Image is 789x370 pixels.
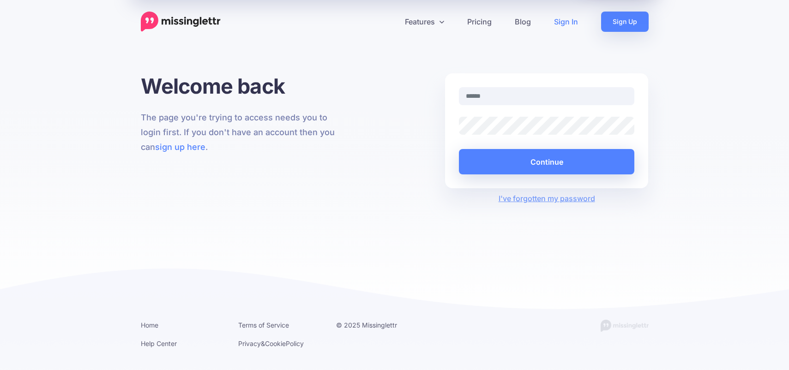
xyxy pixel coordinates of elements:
[238,340,261,347] a: Privacy
[393,12,456,32] a: Features
[155,142,205,152] a: sign up here
[141,73,344,99] h1: Welcome back
[459,149,635,174] button: Continue
[265,340,286,347] a: Cookie
[542,12,590,32] a: Sign In
[141,340,177,347] a: Help Center
[238,321,289,329] a: Terms of Service
[503,12,542,32] a: Blog
[238,338,322,349] li: & Policy
[141,321,158,329] a: Home
[456,12,503,32] a: Pricing
[601,12,649,32] a: Sign Up
[336,319,420,331] li: © 2025 Missinglettr
[499,194,595,203] a: I've forgotten my password
[141,110,344,155] p: The page you're trying to access needs you to login first. If you don't have an account then you ...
